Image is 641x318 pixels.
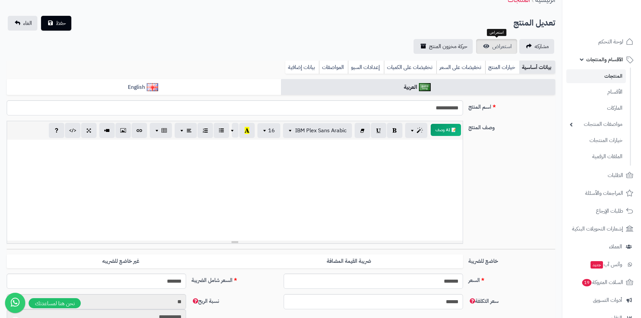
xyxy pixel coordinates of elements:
a: العربية [281,79,555,96]
a: إشعارات التحويلات البنكية [566,221,637,237]
a: لوحة التحكم [566,34,637,50]
a: الملفات الرقمية [566,149,626,164]
a: حركة مخزون المنتج [414,39,473,54]
a: السلات المتروكة19 [566,274,637,290]
label: ضريبة القيمة المضافة [235,254,463,268]
span: جديد [591,261,603,269]
a: تخفيضات على السعر [436,61,485,74]
span: استعراض [492,42,512,50]
a: استعراض [476,39,517,54]
span: سعر التكلفة [468,297,499,305]
a: بيانات أساسية [519,61,555,74]
a: English [7,79,281,96]
span: لوحة التحكم [598,37,623,46]
a: العملاء [566,239,637,255]
label: وصف المنتج [466,121,558,132]
a: الطلبات [566,167,637,183]
img: العربية [419,83,431,91]
button: 📝 AI وصف [431,124,461,136]
span: العملاء [609,242,622,251]
span: إشعارات التحويلات البنكية [572,224,623,234]
a: طلبات الإرجاع [566,203,637,219]
span: المراجعات والأسئلة [585,188,623,198]
a: إعدادات السيو [348,61,384,74]
label: خاضع للضريبة [466,254,558,265]
span: حفظ [56,19,66,27]
a: أدوات التسويق [566,292,637,308]
a: الأقسام [566,85,626,99]
img: logo-2.png [595,5,635,19]
h2: تعديل المنتج [513,16,555,30]
span: نسبة الربح [191,297,219,305]
a: خيارات المنتج [485,61,519,74]
a: تخفيضات على الكميات [384,61,436,74]
span: 19 [582,279,592,287]
label: السعر [466,274,558,284]
a: مواصفات المنتجات [566,117,626,132]
a: الغاء [8,16,37,31]
button: IBM Plex Sans Arabic [283,123,352,138]
a: الماركات [566,101,626,115]
a: مشاركه [519,39,554,54]
img: English [147,83,158,91]
span: حركة مخزون المنتج [429,42,467,50]
label: السعر شامل الضريبة [189,274,281,284]
a: بيانات إضافية [285,61,319,74]
span: طلبات الإرجاع [596,206,623,216]
span: السلات المتروكة [581,278,623,287]
span: IBM Plex Sans Arabic [295,127,347,135]
a: خيارات المنتجات [566,133,626,148]
a: المراجعات والأسئلة [566,185,637,201]
a: المنتجات [566,69,626,83]
button: 16 [257,123,280,138]
span: الطلبات [608,171,623,180]
label: غير خاضع للضريبه [7,254,235,268]
button: حفظ [41,16,71,31]
a: المواصفات [319,61,348,74]
span: وآتس آب [590,260,622,269]
span: الغاء [23,19,32,27]
label: اسم المنتج [466,100,558,111]
div: استعراض [487,29,506,36]
span: الأقسام والمنتجات [586,55,623,64]
span: 16 [268,127,275,135]
a: وآتس آبجديد [566,256,637,273]
span: مشاركه [535,42,549,50]
span: أدوات التسويق [593,295,622,305]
